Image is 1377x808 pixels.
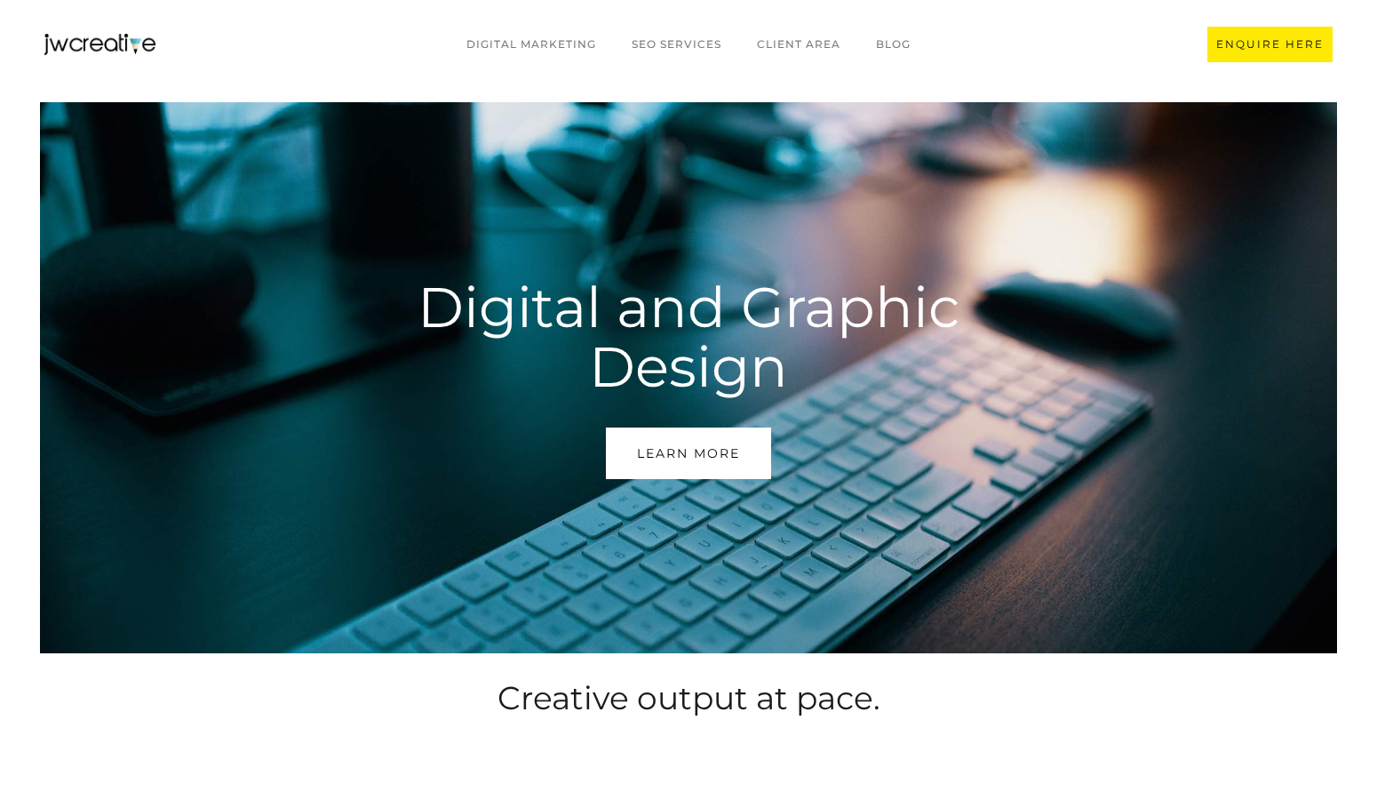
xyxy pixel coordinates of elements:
a: SEO Services [614,28,739,61]
a: BLOG [858,28,928,61]
div: ENQUIRE HERE [1216,36,1324,53]
h2: Creative output at pace. [298,676,1079,720]
a: CLIENT AREA [739,28,858,61]
h1: Digital and Graphic Design [325,277,1052,396]
a: home [44,34,155,55]
a: Learn More [606,428,771,479]
a: Digital marketing [449,28,614,61]
a: ENQUIRE HERE [1207,27,1333,62]
div: Learn More [637,442,740,465]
